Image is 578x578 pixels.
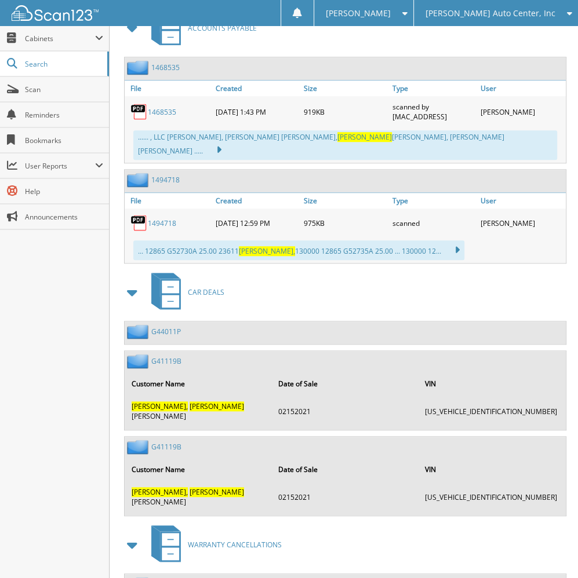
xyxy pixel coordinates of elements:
img: PDF.png [130,214,148,232]
span: [PERSON_NAME] Auto Center, Inc [426,10,555,17]
img: folder2.png [127,60,151,75]
a: File [125,81,213,96]
a: G41119B [151,442,181,452]
a: Size [301,193,389,208]
th: Date of Sale [272,458,418,481]
a: Type [390,81,478,96]
div: scanned by [MAC_ADDRESS] [390,99,478,125]
span: Search [25,59,101,69]
img: PDF.png [130,103,148,120]
td: [PERSON_NAME] [126,482,271,511]
td: 02152021 [272,397,418,426]
div: [PERSON_NAME] [478,99,566,125]
a: G41119B [151,356,181,366]
th: Customer Name [126,458,271,481]
span: CAR DEALS [188,287,224,297]
a: User [478,81,566,96]
a: ACCOUNTS PAYABLE [144,5,257,51]
img: scan123-logo-white.svg [12,5,99,21]
th: Customer Name [126,372,271,396]
span: [PERSON_NAME] [190,487,244,497]
a: Created [213,81,301,96]
a: Created [213,193,301,208]
span: [PERSON_NAME] [337,132,392,142]
span: ACCOUNTS PAYABLE [188,23,257,33]
span: WARRANTY CANCELLATIONS [188,540,282,550]
a: User [478,193,566,208]
a: Type [390,193,478,208]
a: G44011P [151,327,181,336]
a: File [125,193,213,208]
div: [PERSON_NAME] [478,211,566,235]
span: Scan [25,85,103,94]
td: 02152021 [272,482,418,511]
div: [DATE] 12:59 PM [213,211,301,235]
span: Help [25,186,103,196]
span: [PERSON_NAME] [326,10,391,17]
div: [DATE] 1:43 PM [213,99,301,125]
span: [PERSON_NAME], [239,246,295,256]
td: [PERSON_NAME] [126,397,271,426]
th: VIN [419,458,565,481]
span: Announcements [25,212,103,222]
a: WARRANTY CANCELLATIONS [144,522,282,568]
a: 1494718 [148,218,176,228]
a: CAR DEALS [144,269,224,315]
div: scanned [390,211,478,235]
a: 1468535 [148,107,176,117]
span: User Reports [25,161,95,171]
th: VIN [419,372,565,396]
span: [PERSON_NAME], [132,401,188,411]
img: folder2.png [127,173,151,187]
a: 1494718 [151,175,180,185]
td: [US_VEHICLE_IDENTIFICATION_NUMBER] [419,482,565,511]
span: Reminders [25,110,103,120]
div: ... 12865 G52730A 25.00 23611 130000 12865 G52735A 25.00 ... 130000 12... [133,240,464,260]
div: 975KB [301,211,389,235]
td: [US_VEHICLE_IDENTIFICATION_NUMBER] [419,397,565,426]
span: [PERSON_NAME] [190,401,244,411]
div: 919KB [301,99,389,125]
img: folder2.png [127,354,151,368]
span: [PERSON_NAME], [132,487,188,497]
th: Date of Sale [272,372,418,396]
div: ...... , LLC [PERSON_NAME], [PERSON_NAME] [PERSON_NAME], [PERSON_NAME], [PERSON_NAME] [PERSON_NAM... [133,130,557,160]
img: folder2.png [127,324,151,339]
a: Size [301,81,389,96]
span: Cabinets [25,34,95,43]
img: folder2.png [127,440,151,454]
a: 1468535 [151,63,180,72]
span: Bookmarks [25,136,103,145]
